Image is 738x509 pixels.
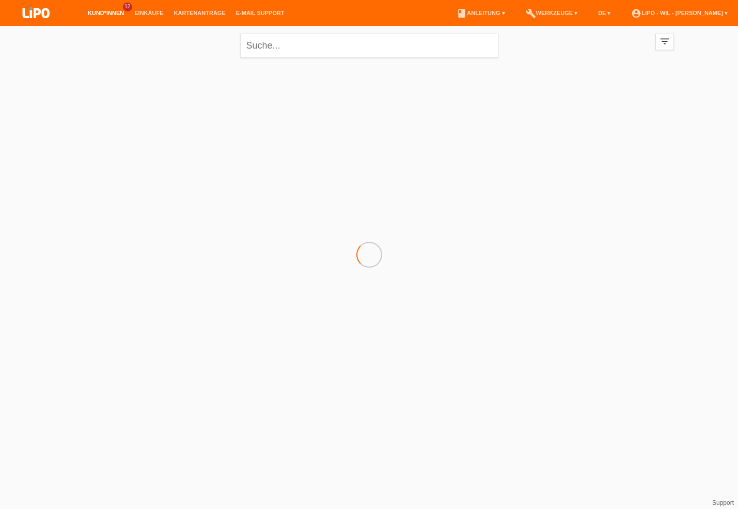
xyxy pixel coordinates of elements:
[712,499,734,506] a: Support
[659,36,670,47] i: filter_list
[526,8,536,19] i: build
[626,10,733,16] a: account_circleLIPO - Wil - [PERSON_NAME] ▾
[521,10,583,16] a: buildWerkzeuge ▾
[123,3,132,11] span: 12
[169,10,231,16] a: Kartenanträge
[593,10,616,16] a: DE ▾
[451,10,510,16] a: bookAnleitung ▾
[457,8,467,19] i: book
[631,8,641,19] i: account_circle
[83,10,129,16] a: Kund*innen
[240,34,498,58] input: Suche...
[10,21,62,29] a: LIPO pay
[129,10,168,16] a: Einkäufe
[231,10,290,16] a: E-Mail Support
